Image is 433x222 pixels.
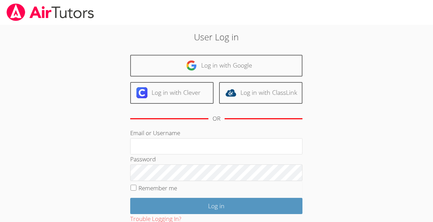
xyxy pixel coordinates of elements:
a: Log in with ClassLink [219,82,302,104]
label: Email or Username [130,129,180,137]
h2: User Log in [100,30,333,43]
img: google-logo-50288ca7cdecda66e5e0955fdab243c47b7ad437acaf1139b6f446037453330a.svg [186,60,197,71]
a: Log in with Google [130,55,302,77]
a: Log in with Clever [130,82,214,104]
input: Log in [130,198,302,214]
img: classlink-logo-d6bb404cc1216ec64c9a2012d9dc4662098be43eaf13dc465df04b49fa7ab582.svg [225,87,236,98]
label: Remember me [138,184,177,192]
label: Password [130,155,156,163]
img: clever-logo-6eab21bc6e7a338710f1a6ff85c0baf02591cd810cc4098c63d3a4b26e2feb20.svg [136,87,147,98]
img: airtutors_banner-c4298cdbf04f3fff15de1276eac7730deb9818008684d7c2e4769d2f7ddbe033.png [6,3,95,21]
div: OR [213,114,220,124]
